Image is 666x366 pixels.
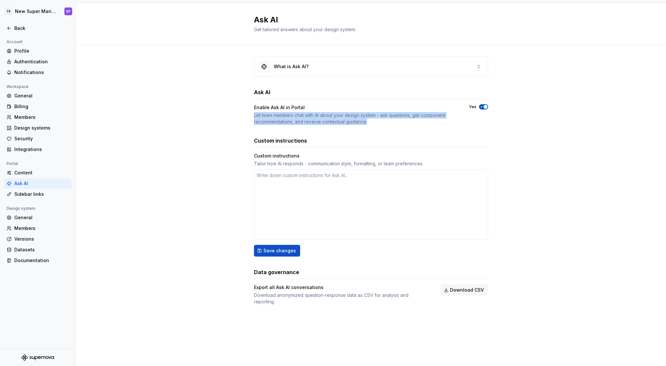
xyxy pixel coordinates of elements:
[4,234,72,244] a: Versions
[14,180,69,187] div: Ask AI
[254,292,429,305] div: Download anonymized question-response data as CSV for analysis and reporting.
[254,160,488,167] div: Tailor how AI responds - communication style, formatting, or team preferences.
[4,245,72,255] a: Datasets
[254,27,356,32] span: Get tailored answers about your design system.
[4,133,72,144] a: Security
[14,214,69,221] div: General
[254,15,480,25] h2: Ask AI
[4,67,72,78] a: Notifications
[4,178,72,189] a: Ask AI
[4,189,72,199] a: Sidebar links
[254,104,305,111] div: Enable Ask AI in Portal
[4,101,72,112] a: Billing
[14,93,69,99] div: General
[4,168,72,178] a: Content
[441,284,488,296] button: Download CSV
[4,255,72,266] a: Documentation
[4,144,72,155] a: Integrations
[14,69,69,76] div: Notifications
[254,137,307,145] h3: Custom instructions
[254,284,324,291] div: Export all Ask AI conversations
[4,212,72,223] a: General
[66,9,71,14] div: SP
[15,8,57,15] div: New Super Mario Design System
[4,83,31,91] div: Workspace
[14,146,69,153] div: Integrations
[274,63,309,70] div: What is Ask AI?
[14,125,69,131] div: Design systems
[14,114,69,120] div: Members
[4,57,72,67] a: Authentication
[14,257,69,264] div: Documentation
[254,153,300,159] div: Custom instructions
[14,135,69,142] div: Security
[4,91,72,101] a: General
[254,245,300,257] button: Save changes
[4,23,72,33] a: Back
[14,25,69,32] div: Back
[14,48,69,54] div: Profile
[1,4,74,19] button: 3SNew Super Mario Design SystemSP
[254,88,270,96] h3: Ask AI
[254,112,457,125] div: Let team members chat with AI about your design system - ask questions, get component recommendat...
[4,223,72,233] a: Members
[14,236,69,242] div: Versions
[14,225,69,232] div: Members
[14,191,69,197] div: Sidebar links
[469,104,476,109] label: Yes
[4,46,72,56] a: Profile
[14,246,69,253] div: Datasets
[4,38,25,46] div: Account
[263,247,296,254] span: Save changes
[14,103,69,110] div: Billing
[4,123,72,133] a: Design systems
[4,160,20,168] div: Portal
[5,7,12,15] div: 3S
[4,205,38,212] div: Design system
[4,112,72,122] a: Members
[450,287,484,293] span: Download CSV
[14,58,69,65] div: Authentication
[254,268,299,276] h3: Data governance
[14,170,69,176] div: Content
[21,354,54,361] svg: Supernova Logo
